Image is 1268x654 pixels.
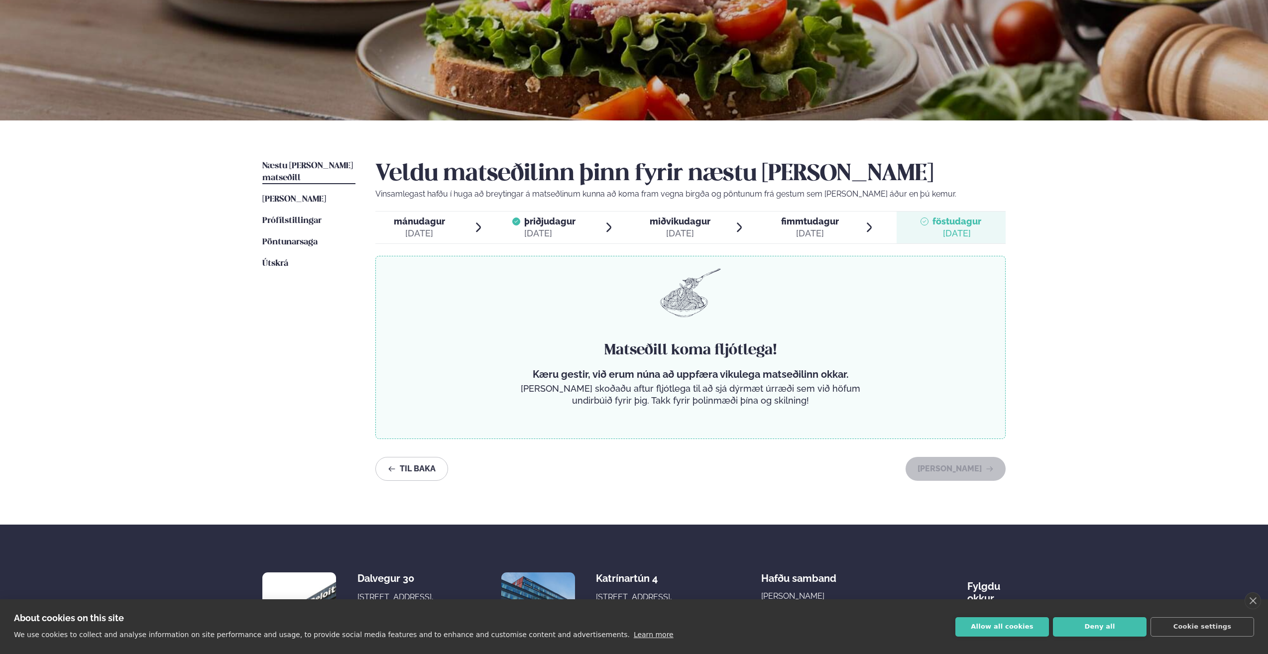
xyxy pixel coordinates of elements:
[967,572,1006,604] div: Fylgdu okkur
[906,457,1006,481] button: [PERSON_NAME]
[596,572,675,584] div: Katrínartún 4
[761,590,881,626] a: [PERSON_NAME][EMAIL_ADDRESS][DOMAIN_NAME]
[517,368,864,380] p: Kæru gestir, við erum núna að uppfæra vikulega matseðilinn okkar.
[761,564,836,584] span: Hafðu samband
[660,268,721,317] img: pasta
[262,236,318,248] a: Pöntunarsaga
[524,227,576,239] div: [DATE]
[501,572,575,646] img: image alt
[634,631,674,639] a: Learn more
[14,613,124,623] strong: About cookies on this site
[1245,592,1261,609] a: close
[1053,617,1147,637] button: Deny all
[517,340,864,360] h4: Matseðill koma fljótlega!
[375,188,1006,200] p: Vinsamlegast hafðu í huga að breytingar á matseðlinum kunna að koma fram vegna birgða og pöntunum...
[357,591,437,615] div: [STREET_ADDRESS], [GEOGRAPHIC_DATA]
[375,160,1006,188] h2: Veldu matseðilinn þinn fyrir næstu [PERSON_NAME]
[932,227,981,239] div: [DATE]
[781,216,839,226] span: fimmtudagur
[932,216,981,226] span: föstudagur
[394,216,445,226] span: mánudagur
[262,195,326,204] span: [PERSON_NAME]
[262,258,288,270] a: Útskrá
[262,238,318,246] span: Pöntunarsaga
[262,162,353,182] span: Næstu [PERSON_NAME] matseðill
[650,227,710,239] div: [DATE]
[517,383,864,407] p: [PERSON_NAME] skoðaðu aftur fljótlega til að sjá dýrmæt úrræði sem við höfum undirbúið fyrir þig....
[262,217,322,225] span: Prófílstillingar
[955,617,1049,637] button: Allow all cookies
[262,215,322,227] a: Prófílstillingar
[781,227,839,239] div: [DATE]
[357,572,437,584] div: Dalvegur 30
[262,572,336,646] img: image alt
[394,227,445,239] div: [DATE]
[596,591,675,615] div: [STREET_ADDRESS], [GEOGRAPHIC_DATA]
[262,160,355,184] a: Næstu [PERSON_NAME] matseðill
[524,216,576,226] span: þriðjudagur
[1151,617,1254,637] button: Cookie settings
[650,216,710,226] span: miðvikudagur
[375,457,448,481] button: Til baka
[14,631,630,639] p: We use cookies to collect and analyse information on site performance and usage, to provide socia...
[262,194,326,206] a: [PERSON_NAME]
[262,259,288,268] span: Útskrá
